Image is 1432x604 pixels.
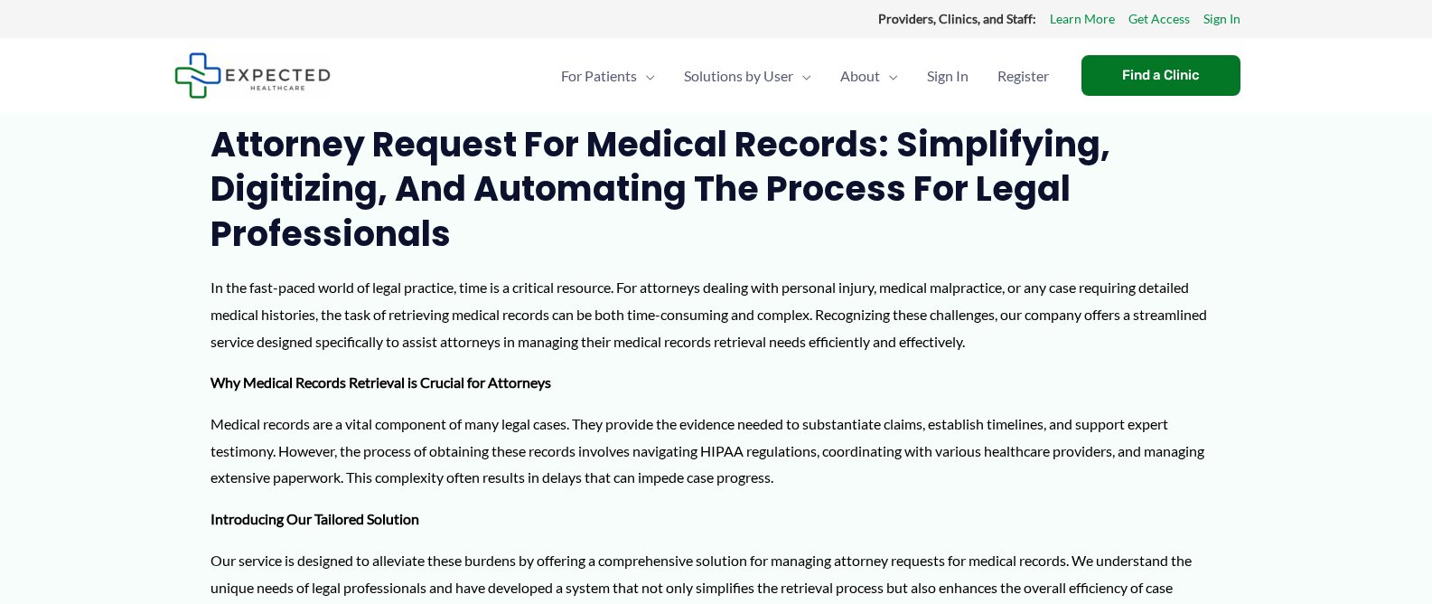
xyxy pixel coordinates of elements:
[561,44,637,108] span: For Patients
[1050,7,1115,31] a: Learn More
[878,11,1036,26] strong: Providers, Clinics, and Staff:
[637,44,655,108] span: Menu Toggle
[211,122,1222,256] h2: Attorney Request for Medical Records: Simplifying, Digitizing, and Automating the Process for Leg...
[211,373,551,391] strong: Why Medical Records Retrieval is Crucial for Attorneys
[211,411,1222,491] p: Medical records are a vital component of many legal cases. They provide the evidence needed to su...
[174,52,331,99] img: Expected Healthcare Logo - side, dark font, small
[826,44,913,108] a: AboutMenu Toggle
[880,44,898,108] span: Menu Toggle
[547,44,669,108] a: For PatientsMenu Toggle
[913,44,983,108] a: Sign In
[1081,55,1240,96] a: Find a Clinic
[997,44,1049,108] span: Register
[211,510,419,527] strong: Introducing Our Tailored Solution
[211,278,1207,349] span: In the fast-paced world of legal practice, time is a critical resource. For attorneys dealing wit...
[793,44,811,108] span: Menu Toggle
[547,44,1063,108] nav: Primary Site Navigation
[983,44,1063,108] a: Register
[1203,7,1240,31] a: Sign In
[1128,7,1190,31] a: Get Access
[840,44,880,108] span: About
[684,44,793,108] span: Solutions by User
[927,44,969,108] span: Sign In
[669,44,826,108] a: Solutions by UserMenu Toggle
